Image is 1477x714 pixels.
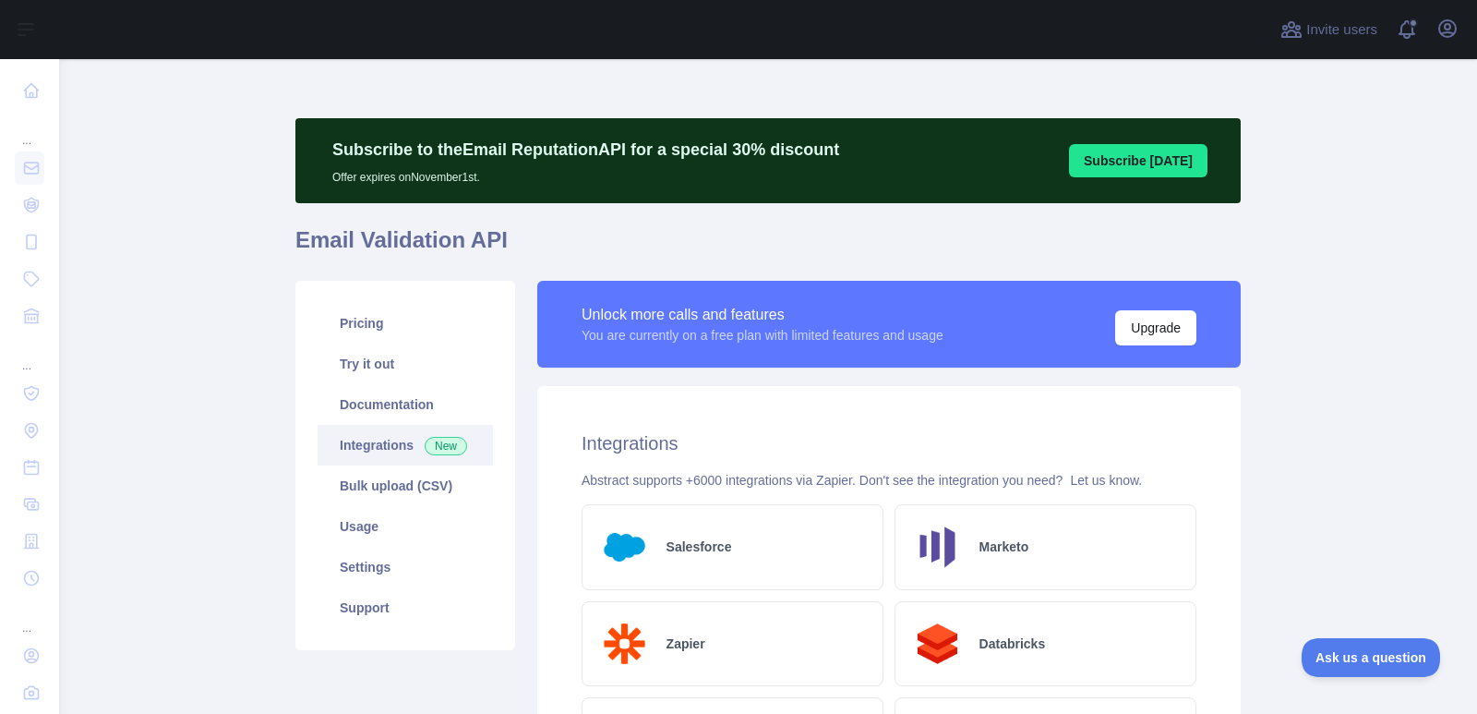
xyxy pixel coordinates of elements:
div: Abstract supports +6000 integrations via Zapier. Don't see the integration you need? [582,471,1196,490]
a: Usage [318,506,493,547]
a: Pricing [318,303,493,344]
iframe: Toggle Customer Support [1302,638,1440,677]
h2: Zapier [666,635,705,653]
div: ... [15,599,44,635]
div: ... [15,336,44,373]
h2: Marketo [979,538,1029,556]
img: Logo [597,617,652,672]
button: Subscribe [DATE] [1069,144,1207,177]
img: Logo [910,520,965,575]
img: Logo [597,520,652,575]
a: Support [318,587,493,628]
a: Try it out [318,344,493,384]
button: Let us know. [1070,471,1142,490]
button: Invite users [1277,15,1381,44]
a: Settings [318,547,493,587]
h1: Email Validation API [295,225,1241,270]
a: Bulk upload (CSV) [318,466,493,506]
p: Offer expires on November 1st. [332,163,839,185]
a: Documentation [318,384,493,425]
span: Invite users [1306,19,1377,41]
div: You are currently on a free plan with limited features and usage [582,326,943,345]
div: ... [15,111,44,148]
div: Unlock more calls and features [582,304,943,326]
h2: Integrations [582,430,1196,456]
button: Upgrade [1115,310,1196,345]
h2: Salesforce [666,538,732,556]
p: Subscribe to the Email Reputation API for a special 30 % discount [332,137,839,163]
a: Integrations New [318,425,493,466]
span: New [425,437,467,455]
img: Logo [910,617,965,672]
h2: Databricks [979,635,1046,653]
